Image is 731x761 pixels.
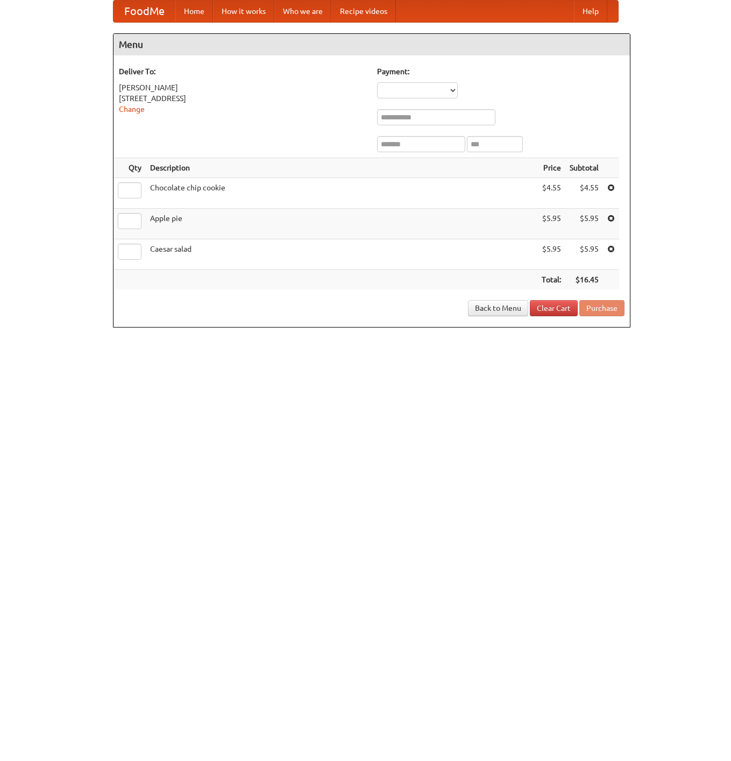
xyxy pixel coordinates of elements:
[377,66,624,77] h5: Payment:
[565,270,603,290] th: $16.45
[146,239,537,270] td: Caesar salad
[113,1,175,22] a: FoodMe
[113,158,146,178] th: Qty
[574,1,607,22] a: Help
[146,158,537,178] th: Description
[468,300,528,316] a: Back to Menu
[565,209,603,239] td: $5.95
[274,1,331,22] a: Who we are
[119,93,366,104] div: [STREET_ADDRESS]
[119,66,366,77] h5: Deliver To:
[537,239,565,270] td: $5.95
[579,300,624,316] button: Purchase
[537,270,565,290] th: Total:
[213,1,274,22] a: How it works
[119,105,145,113] a: Change
[175,1,213,22] a: Home
[146,178,537,209] td: Chocolate chip cookie
[113,34,630,55] h4: Menu
[565,178,603,209] td: $4.55
[537,158,565,178] th: Price
[331,1,396,22] a: Recipe videos
[565,158,603,178] th: Subtotal
[146,209,537,239] td: Apple pie
[565,239,603,270] td: $5.95
[119,82,366,93] div: [PERSON_NAME]
[530,300,578,316] a: Clear Cart
[537,178,565,209] td: $4.55
[537,209,565,239] td: $5.95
